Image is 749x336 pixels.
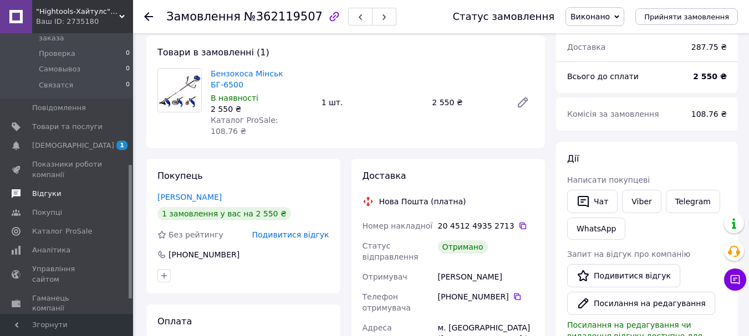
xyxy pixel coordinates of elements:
[438,240,488,254] div: Отримано
[36,7,119,17] span: "Hightools-Хайтулс" Інтернет-магазин інструменту
[32,141,114,151] span: [DEMOGRAPHIC_DATA]
[252,230,329,239] span: Подивитися відгук
[166,10,241,23] span: Замовлення
[691,110,727,118] span: 108.76 ₴
[211,116,278,136] span: Каталог ProSale: 108.76 ₴
[36,17,133,27] div: Ваш ID: 2735180
[116,141,128,150] span: 1
[157,193,222,201] a: [PERSON_NAME]
[244,10,323,23] span: №362119507
[126,64,130,74] span: 0
[567,218,625,240] a: WhatsApp
[211,69,283,89] a: Бензокоса Мінськ БГ-6500
[211,104,313,115] div: 2 550 ₴
[622,190,661,213] a: Viber
[39,23,122,43] span: Подтверждение заказа
[724,268,746,291] button: Чат з покупцем
[567,175,650,184] span: Написати покупцеві
[567,43,605,51] span: Доставка
[32,189,61,199] span: Відгуки
[570,12,610,21] span: Виконано
[363,221,433,230] span: Номер накладної
[126,80,130,90] span: 0
[32,226,92,236] span: Каталог ProSale
[167,249,241,260] div: [PHONE_NUMBER]
[376,196,469,207] div: Нова Пошта (платна)
[567,292,715,315] button: Посилання на редагування
[512,91,534,113] a: Редагувати
[32,122,103,132] span: Товари та послуги
[32,208,62,218] span: Покупці
[144,11,153,22] div: Повернутися назад
[685,35,733,59] div: 287.75 ₴
[436,267,536,287] div: [PERSON_NAME]
[32,103,86,113] span: Повідомлення
[39,80,73,90] span: Связатся
[32,159,103,179] span: Показники роботи компанії
[567,264,680,287] a: Подивитися відгук
[158,71,201,109] img: Бензокоса Мінськ БГ-6500
[363,170,406,181] span: Доставка
[32,245,70,255] span: Аналітика
[39,64,80,74] span: Самовывоз
[693,72,727,81] b: 2 550 ₴
[363,292,411,312] span: Телефон отримувача
[157,316,192,327] span: Оплата
[157,170,203,181] span: Покупець
[438,291,534,302] div: [PHONE_NUMBER]
[157,207,291,220] div: 1 замовлення у вас на 2 550 ₴
[211,94,258,102] span: В наявності
[157,47,269,58] span: Товари в замовленні (1)
[317,95,428,110] div: 1 шт.
[126,49,130,59] span: 0
[32,293,103,313] span: Гаманець компанії
[452,11,554,22] div: Статус замовлення
[122,23,130,43] span: 26
[363,323,392,332] span: Адреса
[363,241,419,261] span: Статус відправлення
[169,230,223,239] span: Без рейтингу
[567,153,579,164] span: Дії
[567,110,659,118] span: Комісія за замовлення
[635,8,738,25] button: Прийняти замовлення
[32,264,103,284] span: Управління сайтом
[567,250,690,259] span: Запит на відгук про компанію
[427,95,507,110] div: 2 550 ₴
[567,72,639,81] span: Всього до сплати
[438,220,534,231] div: 20 4512 4935 2713
[644,13,729,21] span: Прийняти замовлення
[567,190,618,213] button: Чат
[666,190,720,213] a: Telegram
[39,49,75,59] span: Проверка
[363,272,407,281] span: Отримувач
